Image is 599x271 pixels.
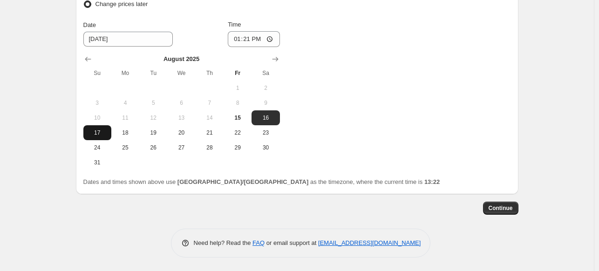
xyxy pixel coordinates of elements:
span: 27 [171,144,191,151]
button: Friday August 22 2025 [224,125,252,140]
span: Tu [143,69,163,77]
span: 6 [171,99,191,107]
button: Monday August 18 2025 [111,125,139,140]
button: Monday August 25 2025 [111,140,139,155]
span: 26 [143,144,163,151]
span: Date [83,21,96,28]
button: Wednesday August 27 2025 [167,140,195,155]
button: Show previous month, July 2025 [82,53,95,66]
th: Thursday [196,66,224,81]
span: 28 [199,144,220,151]
button: Friday August 1 2025 [224,81,252,95]
span: Need help? Read the [194,239,253,246]
span: 11 [115,114,136,122]
button: Sunday August 17 2025 [83,125,111,140]
span: 13 [171,114,191,122]
span: Fr [227,69,248,77]
span: 2 [255,84,276,92]
span: 15 [227,114,248,122]
button: Monday August 11 2025 [111,110,139,125]
th: Wednesday [167,66,195,81]
button: Tuesday August 12 2025 [139,110,167,125]
span: Mo [115,69,136,77]
button: Wednesday August 6 2025 [167,95,195,110]
span: 29 [227,144,248,151]
b: 13:22 [424,178,440,185]
button: Thursday August 14 2025 [196,110,224,125]
button: Sunday August 24 2025 [83,140,111,155]
button: Friday August 8 2025 [224,95,252,110]
button: Monday August 4 2025 [111,95,139,110]
span: 10 [87,114,108,122]
span: Sa [255,69,276,77]
th: Sunday [83,66,111,81]
button: Thursday August 7 2025 [196,95,224,110]
button: Wednesday August 13 2025 [167,110,195,125]
button: Thursday August 21 2025 [196,125,224,140]
span: Dates and times shown above use as the timezone, where the current time is [83,178,440,185]
th: Monday [111,66,139,81]
span: 23 [255,129,276,136]
span: Time [228,21,241,28]
span: Continue [489,204,513,212]
input: 12:00 [228,31,280,47]
th: Tuesday [139,66,167,81]
span: 24 [87,144,108,151]
button: Today Friday August 15 2025 [224,110,252,125]
button: Continue [483,202,518,215]
button: Saturday August 9 2025 [252,95,279,110]
span: 30 [255,144,276,151]
span: 3 [87,99,108,107]
span: 19 [143,129,163,136]
span: or email support at [265,239,318,246]
button: Tuesday August 19 2025 [139,125,167,140]
button: Saturday August 2 2025 [252,81,279,95]
span: 20 [171,129,191,136]
button: Thursday August 28 2025 [196,140,224,155]
span: 22 [227,129,248,136]
span: 8 [227,99,248,107]
span: 16 [255,114,276,122]
span: 25 [115,144,136,151]
span: 4 [115,99,136,107]
button: Friday August 29 2025 [224,140,252,155]
span: Change prices later [95,0,148,7]
a: FAQ [252,239,265,246]
span: 9 [255,99,276,107]
th: Saturday [252,66,279,81]
input: 8/15/2025 [83,32,173,47]
b: [GEOGRAPHIC_DATA]/[GEOGRAPHIC_DATA] [177,178,308,185]
span: 1 [227,84,248,92]
span: Su [87,69,108,77]
button: Tuesday August 5 2025 [139,95,167,110]
span: Th [199,69,220,77]
button: Tuesday August 26 2025 [139,140,167,155]
span: 18 [115,129,136,136]
button: Sunday August 10 2025 [83,110,111,125]
a: [EMAIL_ADDRESS][DOMAIN_NAME] [318,239,421,246]
span: 21 [199,129,220,136]
button: Sunday August 31 2025 [83,155,111,170]
button: Show next month, September 2025 [269,53,282,66]
button: Saturday August 16 2025 [252,110,279,125]
button: Sunday August 3 2025 [83,95,111,110]
th: Friday [224,66,252,81]
span: 7 [199,99,220,107]
span: 5 [143,99,163,107]
span: 14 [199,114,220,122]
button: Saturday August 30 2025 [252,140,279,155]
span: 17 [87,129,108,136]
span: 31 [87,159,108,166]
span: 12 [143,114,163,122]
button: Wednesday August 20 2025 [167,125,195,140]
button: Saturday August 23 2025 [252,125,279,140]
span: We [171,69,191,77]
